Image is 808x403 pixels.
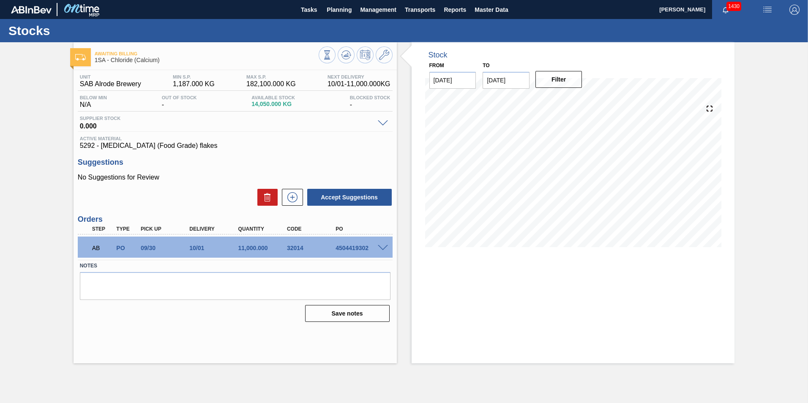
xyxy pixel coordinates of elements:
span: Available Stock [251,95,295,100]
div: Purchase order [114,245,139,251]
span: Blocked Stock [350,95,390,100]
span: 1SA - Chloride (Calcium) [95,57,319,63]
label: From [429,63,444,68]
button: Notifications [712,4,739,16]
span: Management [360,5,396,15]
span: SAB Alrode Brewery [80,80,141,88]
img: userActions [762,5,773,15]
span: 182,100.000 KG [246,80,296,88]
input: mm/dd/yyyy [429,72,476,89]
span: Below Min [80,95,107,100]
span: Next Delivery [328,74,390,79]
input: mm/dd/yyyy [483,72,530,89]
span: 14,050.000 KG [251,101,295,107]
label: to [483,63,489,68]
span: Tasks [300,5,318,15]
span: 0.000 [80,121,374,129]
div: Accept Suggestions [303,188,393,207]
div: Type [114,226,139,232]
img: Logout [789,5,800,15]
div: 09/30/2025 [139,245,193,251]
h3: Suggestions [78,158,393,167]
span: Master Data [475,5,508,15]
button: Stocks Overview [319,46,336,63]
button: Go to Master Data / General [376,46,393,63]
span: Reports [444,5,466,15]
span: 1430 [726,2,741,11]
div: PO [333,226,388,232]
div: Delete Suggestions [253,189,278,206]
span: Transports [405,5,435,15]
div: New suggestion [278,189,303,206]
span: 10/01 - 11,000.000 KG [328,80,390,88]
button: Schedule Inventory [357,46,374,63]
button: Update Chart [338,46,355,63]
h3: Orders [78,215,393,224]
div: 32014 [285,245,339,251]
img: TNhmsLtSVTkK8tSr43FrP2fwEKptu5GPRR3wAAAABJRU5ErkJggg== [11,6,52,14]
span: Unit [80,74,141,79]
p: AB [92,245,113,251]
span: MIN S.P. [173,74,215,79]
span: 5292 - [MEDICAL_DATA] (Food Grade) flakes [80,142,390,150]
div: Awaiting Billing [90,239,115,257]
div: Quantity [236,226,291,232]
h1: Stocks [8,26,158,35]
span: MAX S.P. [246,74,296,79]
div: Pick up [139,226,193,232]
div: 11,000.000 [236,245,291,251]
div: 4504419302 [333,245,388,251]
div: Step [90,226,115,232]
span: Awaiting Billing [95,51,319,56]
div: - [348,95,393,109]
button: Save notes [305,305,390,322]
span: Active Material [80,136,390,141]
div: 10/01/2025 [187,245,242,251]
span: 1,187.000 KG [173,80,215,88]
p: No Suggestions for Review [78,174,393,181]
div: N/A [78,95,109,109]
div: Code [285,226,339,232]
label: Notes [80,260,390,272]
div: Delivery [187,226,242,232]
span: Planning [327,5,352,15]
span: Out Of Stock [162,95,197,100]
span: Supplier Stock [80,116,374,121]
button: Filter [535,71,582,88]
img: Ícone [75,54,86,60]
button: Accept Suggestions [307,189,392,206]
div: Stock [429,51,448,60]
div: - [160,95,199,109]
